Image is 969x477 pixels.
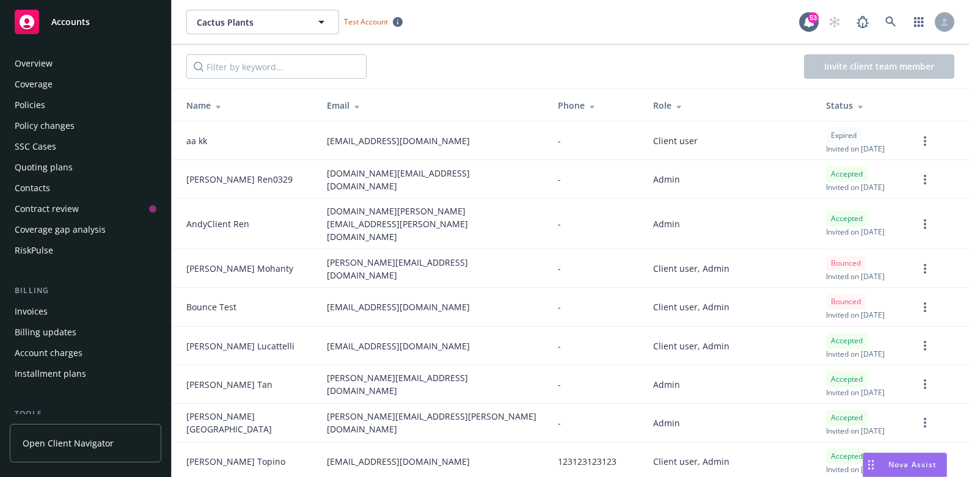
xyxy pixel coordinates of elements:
span: Invited on [DATE] [826,464,885,475]
a: RiskPulse [10,241,161,260]
span: Invited on [DATE] [826,310,885,320]
a: more [918,377,932,391]
span: 123123123123 [558,455,616,468]
span: [PERSON_NAME] Tan [186,378,272,391]
span: [EMAIL_ADDRESS][DOMAIN_NAME] [327,455,470,468]
span: - [558,378,561,391]
a: Contract review [10,199,161,219]
a: Search [879,10,903,34]
span: [PERSON_NAME][EMAIL_ADDRESS][PERSON_NAME][DOMAIN_NAME] [327,410,538,435]
span: Invited on [DATE] [826,227,885,237]
a: more [918,261,932,276]
div: Contacts [15,178,50,198]
a: more [918,415,932,430]
span: - [558,340,561,352]
span: - [558,217,561,230]
a: Coverage [10,75,161,94]
span: Accepted [831,374,863,385]
span: Client user, Admin [653,455,729,468]
span: Invite client team member [824,60,934,72]
div: Coverage [15,75,53,94]
div: SSC Cases [15,137,56,156]
span: Accounts [51,17,90,27]
span: [PERSON_NAME] Mohanty [186,262,293,275]
span: Accepted [831,213,863,224]
a: more [918,338,932,353]
span: [PERSON_NAME] Ren0329 [186,173,293,186]
span: - [558,300,561,313]
span: Expired [831,130,857,141]
span: [DOMAIN_NAME][PERSON_NAME][EMAIL_ADDRESS][PERSON_NAME][DOMAIN_NAME] [327,205,538,243]
div: Billing [10,285,161,297]
a: Invoices [10,302,161,321]
span: Accepted [831,335,863,346]
span: Client user, Admin [653,262,729,275]
span: Invited on [DATE] [826,349,885,359]
a: Installment plans [10,364,161,384]
a: Policy changes [10,116,161,136]
div: Role [653,99,806,112]
div: Billing updates [15,322,76,342]
span: Accepted [831,412,863,423]
div: Phone [558,99,634,112]
span: Open Client Navigator [23,437,114,450]
a: more [918,217,932,231]
span: Client user, Admin [653,340,729,352]
span: Invited on [DATE] [826,426,885,436]
div: Name [186,99,307,112]
div: Policies [15,95,45,115]
div: Coverage gap analysis [15,220,106,239]
div: Overview [15,54,53,73]
a: Policies [10,95,161,115]
div: Quoting plans [15,158,73,177]
span: [EMAIL_ADDRESS][DOMAIN_NAME] [327,340,470,352]
input: Filter by keyword... [186,54,367,79]
span: Accepted [831,169,863,180]
div: Drag to move [863,453,879,476]
a: Switch app [907,10,931,34]
button: Cactus Plants [186,10,339,34]
div: RiskPulse [15,241,53,260]
span: Bounced [831,258,861,269]
span: Bounced [831,296,861,307]
div: Email [327,99,538,112]
span: aa kk [186,134,207,147]
span: [PERSON_NAME] Topino [186,455,285,468]
a: Coverage gap analysis [10,220,161,239]
span: [PERSON_NAME] [GEOGRAPHIC_DATA] [186,410,307,435]
div: 53 [808,12,819,23]
span: [EMAIL_ADDRESS][DOMAIN_NAME] [327,300,470,313]
span: Admin [653,378,680,391]
span: [PERSON_NAME][EMAIL_ADDRESS][DOMAIN_NAME] [327,256,538,282]
a: Quoting plans [10,158,161,177]
div: Tools [10,408,161,420]
span: [DOMAIN_NAME][EMAIL_ADDRESS][DOMAIN_NAME] [327,167,538,192]
span: - [558,417,561,429]
span: Test Account [344,16,388,27]
span: - [558,134,561,147]
a: more [918,300,932,315]
span: Invited on [DATE] [826,144,885,154]
span: Nova Assist [888,459,937,470]
a: Report a Bug [850,10,875,34]
a: more [918,134,932,148]
div: Policy changes [15,116,75,136]
button: Invite client team member [804,54,954,79]
a: more [918,172,932,187]
span: Client user, Admin [653,300,729,313]
span: Bounce Test [186,300,236,313]
span: [PERSON_NAME] Lucattelli [186,340,294,352]
a: Billing updates [10,322,161,342]
div: Status [826,99,898,112]
span: Invited on [DATE] [826,182,885,192]
a: Start snowing [822,10,847,34]
div: Invoices [15,302,48,321]
span: - [558,262,561,275]
span: Admin [653,417,680,429]
span: AndyClient Ren [186,217,249,230]
button: Nova Assist [863,453,947,477]
span: [PERSON_NAME][EMAIL_ADDRESS][DOMAIN_NAME] [327,371,538,397]
span: - [558,173,561,186]
span: Invited on [DATE] [826,271,885,282]
a: SSC Cases [10,137,161,156]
